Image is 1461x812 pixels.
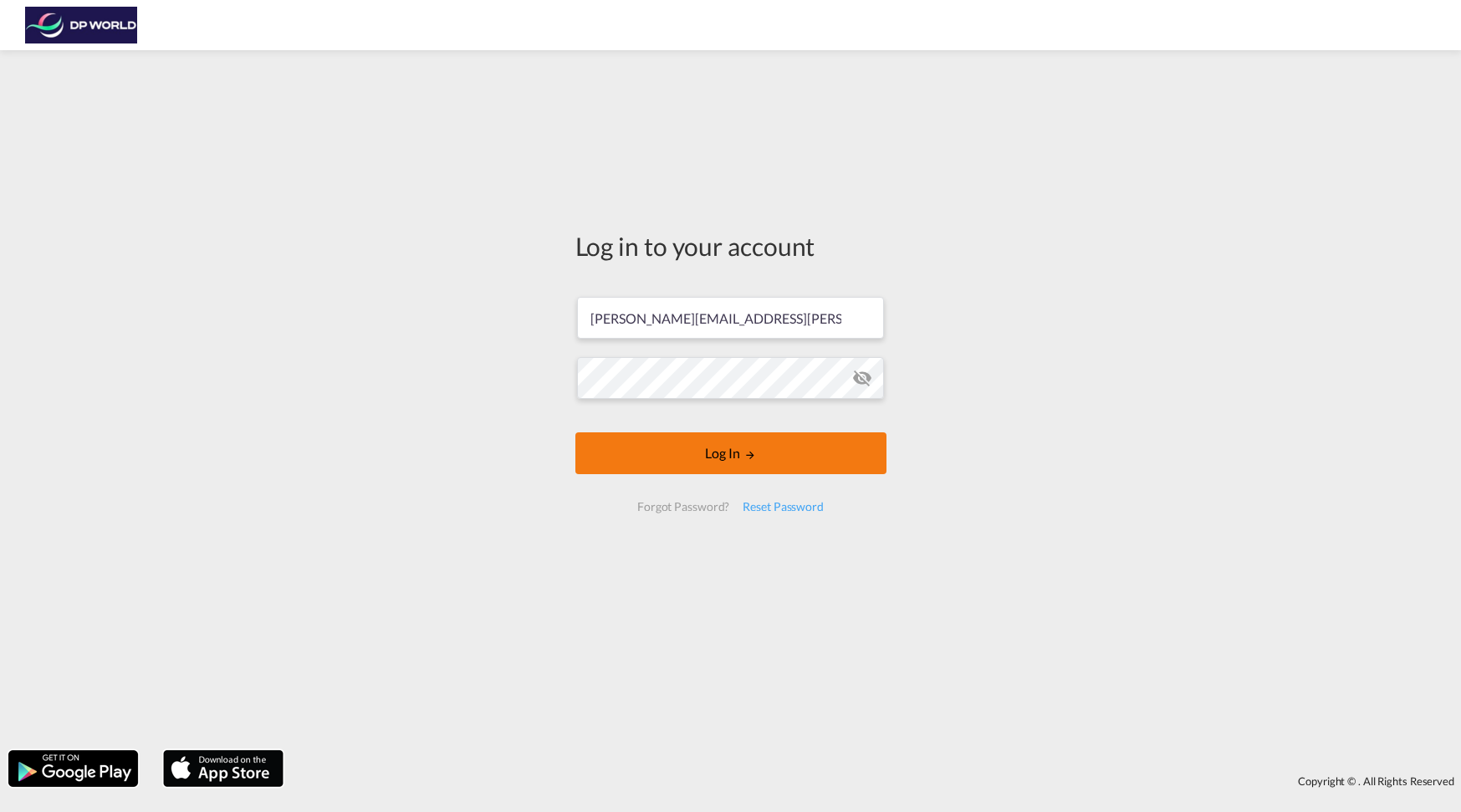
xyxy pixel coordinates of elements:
[575,432,886,474] button: LOGIN
[577,297,884,339] input: Enter email/phone number
[161,748,285,789] img: apple.png
[292,767,1461,795] div: Copyright © . All Rights Reserved
[852,368,872,388] md-icon: icon-eye-off
[575,228,886,263] div: Log in to your account
[25,7,138,44] img: c08ca190194411f088ed0f3ba295208c.png
[7,748,140,789] img: google.png
[736,492,830,522] div: Reset Password
[631,492,736,522] div: Forgot Password?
